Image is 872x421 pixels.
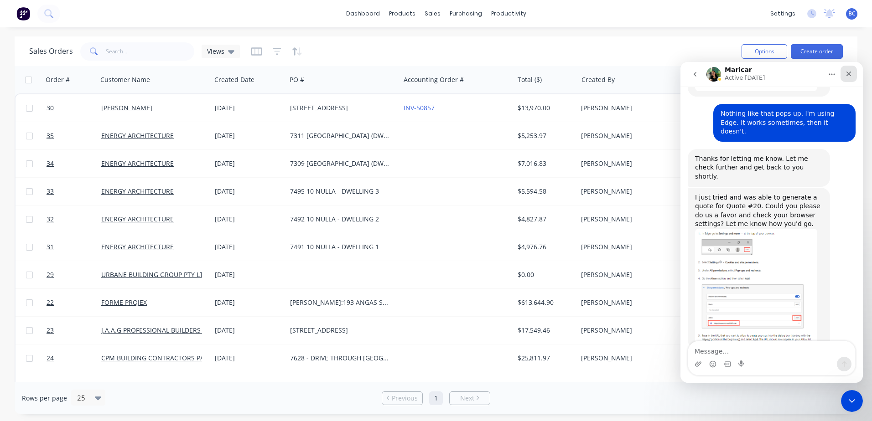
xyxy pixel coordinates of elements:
[445,7,487,21] div: purchasing
[342,7,384,21] a: dashboard
[382,394,422,403] a: Previous page
[450,394,490,403] a: Next page
[47,150,101,177] a: 34
[101,381,210,390] a: [PERSON_NAME] BUILDING PTY LTD
[47,233,101,261] a: 31
[47,122,101,149] a: 35
[101,159,174,168] a: ENERGY ARCHITECTURE
[47,159,54,168] span: 34
[290,215,391,224] div: 7492 10 NULLA - DWELLING 2
[581,187,682,196] div: [PERSON_NAME]
[841,390,863,412] iframe: Intercom live chat
[47,242,54,252] span: 31
[392,394,418,403] span: Previous
[106,42,195,61] input: Search...
[791,44,843,59] button: Create order
[215,187,283,196] div: [DATE]
[518,326,571,335] div: $17,549.46
[290,75,304,84] div: PO #
[215,326,283,335] div: [DATE]
[215,270,283,279] div: [DATE]
[680,62,863,383] iframe: Intercom live chat
[404,75,464,84] div: Accounting Order #
[290,131,391,140] div: 7311 [GEOGRAPHIC_DATA] (DWELLING 2)
[47,187,54,196] span: 33
[47,270,54,279] span: 29
[460,394,474,403] span: Next
[47,261,101,288] a: 29
[518,381,571,390] div: $498,456.71
[581,75,615,84] div: Created By
[100,75,150,84] div: Customer Name
[290,187,391,196] div: 7495 10 NULLA - DWELLING 3
[518,354,571,363] div: $25,811.97
[848,10,856,18] span: BC
[47,372,101,400] a: 26
[101,354,206,362] a: CPM BUILDING CONTRACTORS P/L
[581,215,682,224] div: [PERSON_NAME]
[101,131,174,140] a: ENERGY ARCHITECTURE
[101,298,147,307] a: FORME PROJEX
[487,7,531,21] div: productivity
[581,326,682,335] div: [PERSON_NAME]
[215,131,283,140] div: [DATE]
[215,242,283,252] div: [DATE]
[290,354,391,363] div: 7628 - DRIVE THROUGH [GEOGRAPHIC_DATA]
[581,354,682,363] div: [PERSON_NAME]
[581,298,682,307] div: [PERSON_NAME]
[404,103,435,112] a: INV-50857
[47,103,54,113] span: 30
[47,215,54,224] span: 32
[518,270,571,279] div: $0.00
[766,7,800,21] div: settings
[215,103,283,113] div: [DATE]
[47,326,54,335] span: 23
[47,298,54,307] span: 22
[290,159,391,168] div: 7309 [GEOGRAPHIC_DATA] (DWELLING 1)
[518,75,542,84] div: Total ($)
[47,178,101,205] a: 33
[290,381,391,390] div: 7129 - WOODLEIGH CHILDCARE PROJECT
[22,394,67,403] span: Rows per page
[16,7,30,21] img: Factory
[101,242,174,251] a: ENERGY ARCHITECTURE
[581,131,682,140] div: [PERSON_NAME]
[101,215,174,223] a: ENERGY ARCHITECTURE
[101,270,208,279] a: URBANE BUILDING GROUP PTY LTD
[101,103,152,112] a: [PERSON_NAME]
[581,242,682,252] div: [PERSON_NAME]
[47,205,101,233] a: 32
[518,187,571,196] div: $5,594.58
[518,103,571,113] div: $13,970.00
[101,326,227,334] a: J.A.A.G PROFESSIONAL BUILDERS PTY LTD
[581,159,682,168] div: [PERSON_NAME]
[47,94,101,122] a: 30
[47,344,101,372] a: 24
[215,215,283,224] div: [DATE]
[581,270,682,279] div: [PERSON_NAME]
[290,103,391,113] div: [STREET_ADDRESS]
[742,44,787,59] button: Options
[518,131,571,140] div: $5,253.97
[378,391,494,405] ul: Pagination
[581,381,682,390] div: [PERSON_NAME]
